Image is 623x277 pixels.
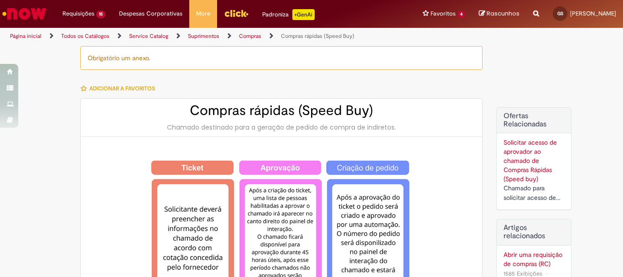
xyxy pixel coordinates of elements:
span: Adicionar a Favoritos [89,85,155,92]
span: More [196,9,210,18]
span: Requisições [62,9,94,18]
img: ServiceNow [1,5,48,23]
span: 15 [96,10,105,18]
a: Service Catalog [129,32,168,40]
a: Página inicial [10,32,42,40]
a: Rascunhos [479,10,519,18]
div: Chamado para solicitar acesso de aprovador ao ticket de Speed buy [504,183,564,203]
img: click_logo_yellow_360x200.png [224,6,249,20]
a: Abrir uma requisição de compras (RC) [504,250,564,268]
div: Padroniza [262,9,315,20]
span: Favoritos [431,9,456,18]
span: 4 [457,10,465,18]
ul: Trilhas de página [7,28,409,45]
span: Rascunhos [487,9,519,18]
div: Chamado destinado para a geração de pedido de compra de indiretos. [90,123,473,132]
span: GS [557,10,563,16]
a: Solicitar acesso de aprovador ao chamado de Compras Rápidas (Speed buy) [504,138,557,183]
h2: Ofertas Relacionadas [504,112,564,128]
h2: Compras rápidas (Speed Buy) [90,103,473,118]
h3: Artigos relacionados [504,224,564,240]
p: +GenAi [292,9,315,20]
a: Suprimentos [188,32,219,40]
span: Despesas Corporativas [119,9,182,18]
div: Obrigatório um anexo. [80,46,483,70]
span: [PERSON_NAME] [570,10,616,17]
a: Compras rápidas (Speed Buy) [281,32,354,40]
a: Todos os Catálogos [61,32,109,40]
div: Ofertas Relacionadas [496,107,571,210]
a: Compras [239,32,261,40]
button: Adicionar a Favoritos [80,79,160,98]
